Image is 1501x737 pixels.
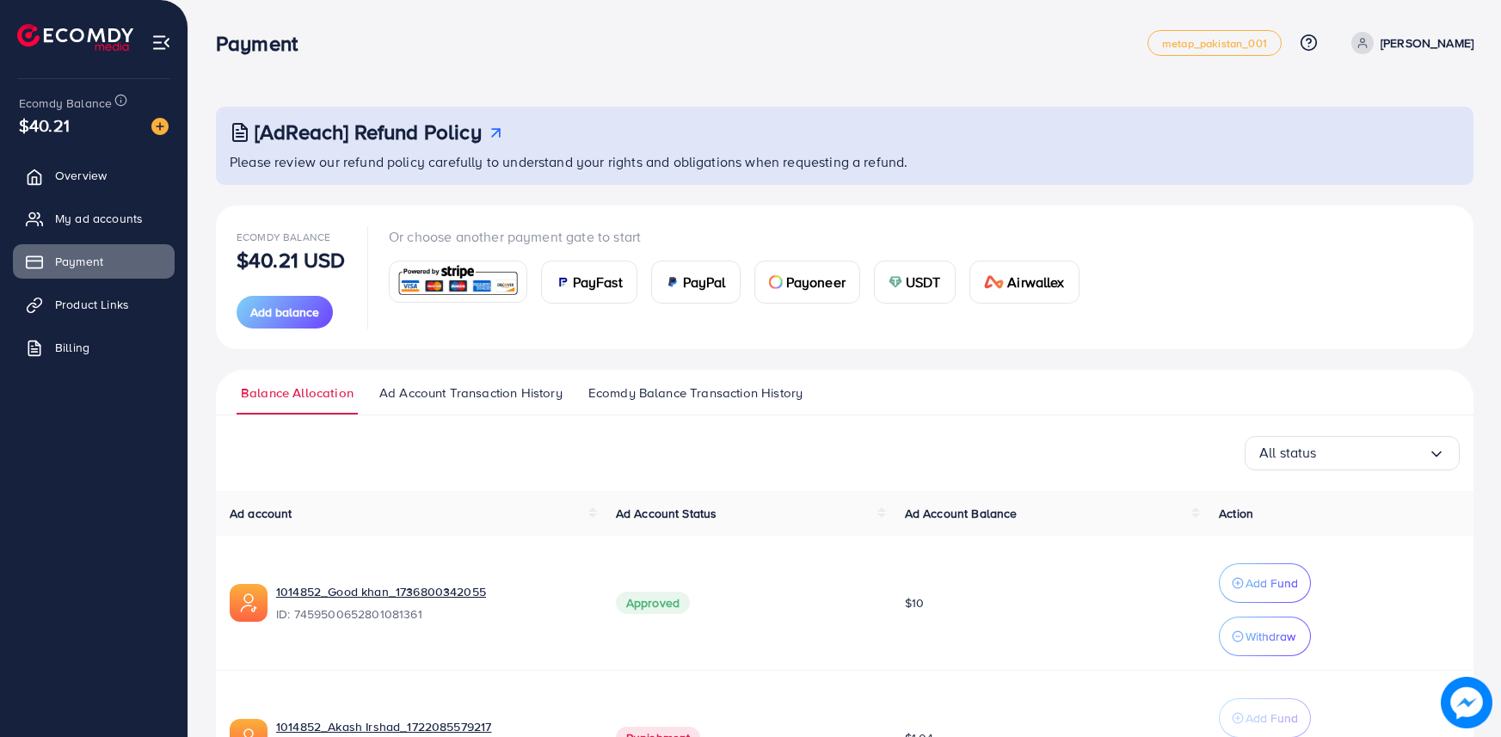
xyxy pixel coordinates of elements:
a: Payment [13,244,175,279]
span: Add balance [250,304,319,321]
a: cardPayFast [541,261,637,304]
img: image [151,118,169,135]
img: menu [151,33,171,52]
img: card [395,263,521,300]
h3: [AdReach] Refund Policy [255,120,482,144]
span: Ecomdy Balance Transaction History [588,384,803,402]
span: $40.21 [19,113,70,138]
span: Ecomdy Balance [237,230,330,244]
span: Payment [55,253,103,270]
img: card [769,275,783,289]
a: cardAirwallex [969,261,1080,304]
span: Balance Allocation [241,384,354,402]
a: cardPayPal [651,261,741,304]
a: metap_pakistan_001 [1147,30,1282,56]
span: My ad accounts [55,210,143,227]
span: Approved [616,592,690,614]
span: All status [1259,439,1317,466]
a: [PERSON_NAME] [1344,32,1473,54]
span: Ad Account Transaction History [379,384,563,402]
p: Add Fund [1246,573,1298,593]
a: Billing [13,330,175,365]
p: Withdraw [1246,626,1295,647]
img: card [984,275,1005,289]
p: [PERSON_NAME] [1381,33,1473,53]
img: ic-ads-acc.e4c84228.svg [230,584,268,622]
a: cardUSDT [874,261,956,304]
h3: Payment [216,31,311,56]
span: Action [1219,505,1253,522]
input: Search for option [1317,439,1428,466]
p: Please review our refund policy carefully to understand your rights and obligations when requesti... [230,151,1463,172]
button: Withdraw [1219,617,1311,656]
span: Product Links [55,296,129,313]
span: PayPal [683,272,726,292]
a: Product Links [13,287,175,322]
span: USDT [906,272,941,292]
a: cardPayoneer [754,261,860,304]
span: Ad Account Balance [905,505,1018,522]
a: 1014852_Akash Irshad_1722085579217 [276,718,588,735]
span: ID: 7459500652801081361 [276,605,588,623]
div: <span class='underline'>1014852_Good khan_1736800342055</span></br>7459500652801081361 [276,583,588,623]
span: metap_pakistan_001 [1162,38,1267,49]
img: card [666,275,680,289]
a: Overview [13,158,175,193]
span: Billing [55,339,89,356]
p: $40.21 USD [237,249,346,270]
a: 1014852_Good khan_1736800342055 [276,583,588,600]
button: Add balance [237,296,333,329]
a: card [389,261,527,303]
img: logo [17,24,133,51]
p: Add Fund [1246,708,1298,728]
button: Add Fund [1219,563,1311,603]
span: $10 [905,594,924,611]
span: Payoneer [786,272,846,292]
span: Overview [55,167,107,184]
a: My ad accounts [13,201,175,236]
span: Airwallex [1007,272,1064,292]
span: Ad Account Status [616,505,717,522]
img: card [889,275,902,289]
div: Search for option [1245,436,1460,470]
p: Or choose another payment gate to start [389,226,1093,247]
span: PayFast [573,272,623,292]
img: image [1441,677,1492,728]
img: card [556,275,569,289]
span: Ecomdy Balance [19,95,112,112]
span: Ad account [230,505,292,522]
